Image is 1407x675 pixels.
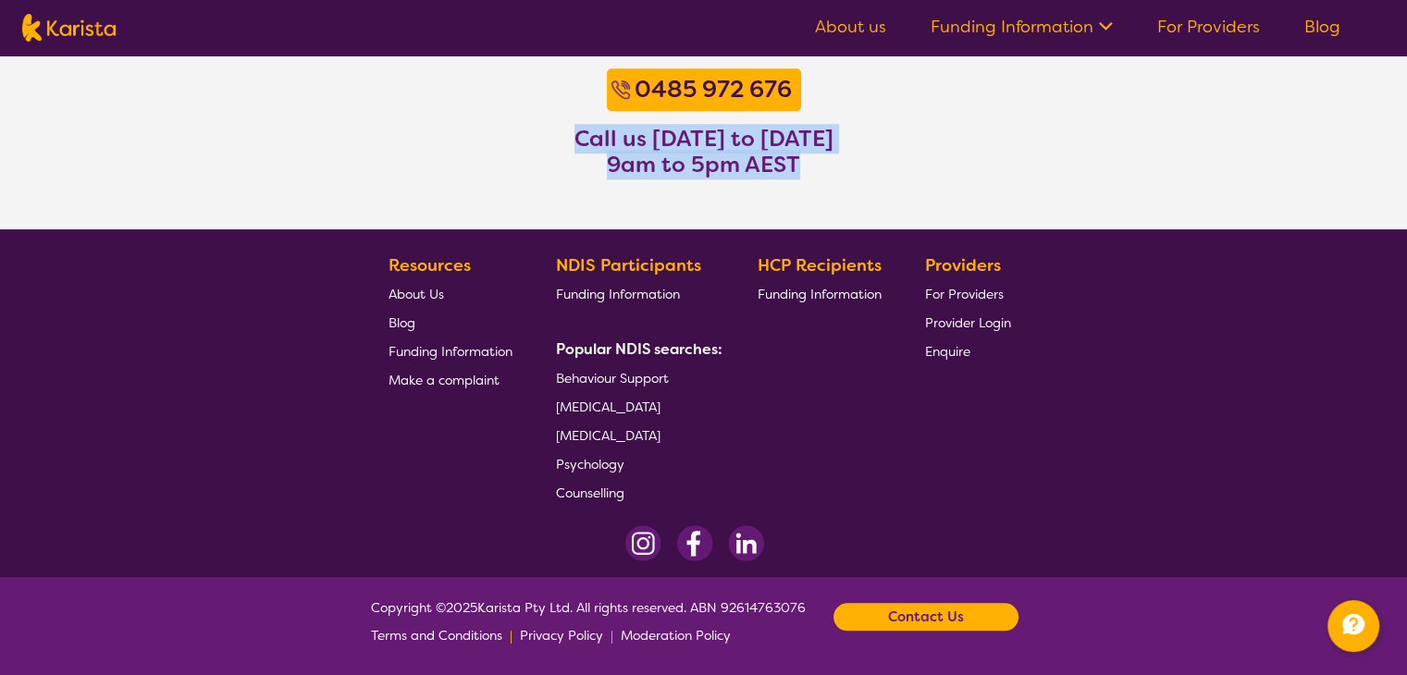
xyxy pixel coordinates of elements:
[556,363,715,392] a: Behaviour Support
[931,16,1113,38] a: Funding Information
[1327,600,1379,652] button: Channel Menu
[556,339,722,359] b: Popular NDIS searches:
[925,254,1001,276] b: Providers
[758,254,882,276] b: HCP Recipients
[556,392,715,421] a: [MEDICAL_DATA]
[556,254,701,276] b: NDIS Participants
[510,621,512,649] p: |
[389,279,512,308] a: About Us
[556,370,669,387] span: Behaviour Support
[389,286,444,302] span: About Us
[371,621,502,649] a: Terms and Conditions
[556,286,680,302] span: Funding Information
[389,372,500,388] span: Make a complaint
[389,308,512,337] a: Blog
[630,73,796,106] a: 0485 972 676
[925,314,1011,331] span: Provider Login
[22,14,116,42] img: Karista logo
[556,421,715,449] a: [MEDICAL_DATA]
[925,343,970,360] span: Enquire
[621,621,731,649] a: Moderation Policy
[389,254,471,276] b: Resources
[1304,16,1340,38] a: Blog
[556,485,624,501] span: Counselling
[556,478,715,507] a: Counselling
[888,603,964,631] b: Contact Us
[389,337,512,365] a: Funding Information
[556,399,660,415] span: [MEDICAL_DATA]
[520,621,603,649] a: Privacy Policy
[758,279,882,308] a: Funding Information
[389,343,512,360] span: Funding Information
[611,80,630,99] img: Call icon
[758,286,882,302] span: Funding Information
[676,525,713,561] img: Facebook
[925,337,1011,365] a: Enquire
[611,621,613,649] p: |
[556,427,660,444] span: [MEDICAL_DATA]
[815,16,886,38] a: About us
[520,627,603,644] span: Privacy Policy
[728,525,764,561] img: LinkedIn
[1157,16,1260,38] a: For Providers
[389,314,415,331] span: Blog
[635,74,792,104] b: 0485 972 676
[925,279,1011,308] a: For Providers
[925,308,1011,337] a: Provider Login
[389,365,512,394] a: Make a complaint
[556,279,715,308] a: Funding Information
[925,286,1004,302] span: For Providers
[621,627,731,644] span: Moderation Policy
[625,525,661,561] img: Instagram
[574,126,833,178] h3: Call us [DATE] to [DATE] 9am to 5pm AEST
[556,449,715,478] a: Psychology
[556,456,624,472] span: Psychology
[371,627,502,644] span: Terms and Conditions
[371,594,806,649] span: Copyright © 2025 Karista Pty Ltd. All rights reserved. ABN 92614763076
